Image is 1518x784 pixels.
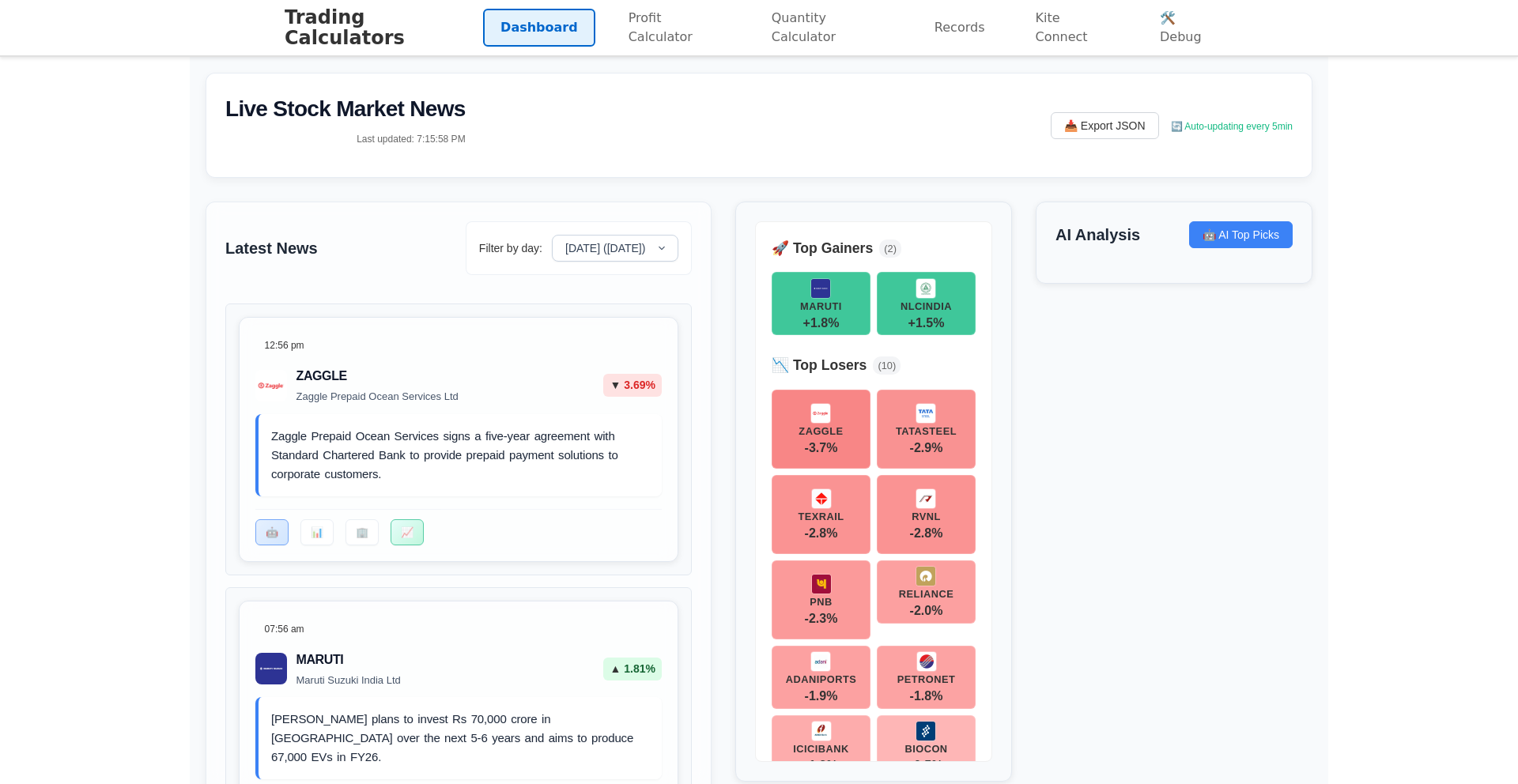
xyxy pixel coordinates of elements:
p: [PERSON_NAME] plans to invest Rs 70,000 crore in [GEOGRAPHIC_DATA] over the next 5-6 years and ai... [271,710,649,767]
img: RELIANCE [916,566,936,586]
p: Zaggle Prepaid Ocean Services Ltd [296,389,459,405]
h3: Latest News [225,236,318,260]
img: TEXRAIL [811,488,832,509]
div: BIOCON [904,744,947,755]
span: ▼ [610,377,621,394]
div: PNB [810,597,833,608]
span: -1.9 % [805,690,838,703]
div: TATASTEEL [896,427,957,437]
span: -2.8 % [805,527,838,540]
button: 🤖 AI Top Picks [1189,221,1293,248]
button: ADANIPORTSADANIPORTS-1.9% [772,646,870,709]
button: 📥 Export JSON [1051,112,1159,139]
button: ZAGGLEZAGGLE-3.7% [772,390,870,469]
div: TEXRAIL [798,512,844,522]
span: 12:56 pm [265,338,304,352]
div: PETRONET [897,675,956,685]
span: + 1.5 % [908,317,945,330]
button: RELIANCERELIANCE-2.0% [877,560,976,624]
span: -2.9 % [910,442,943,454]
div: ADANIPORTS [786,675,857,685]
button: RVNLRVNL-2.8% [877,475,976,554]
h4: 📉 Top Losers [772,355,867,375]
h3: ZAGGLE [296,367,459,386]
button: TEXRAILTEXRAIL-2.8% [772,475,870,554]
span: + 1.8 % [803,317,840,330]
p: Zaggle Prepaid Ocean Services signs a five-year agreement with Standard Chartered Bank to provide... [271,427,649,484]
button: PNBPNB-2.3% [772,560,870,639]
button: 🏢 [346,519,379,545]
div: RVNL [912,512,941,522]
a: Dashboard [483,9,595,47]
button: BIOCONBIOCON-0.5% [877,715,976,778]
span: ( 10 ) [873,356,901,375]
p: Maruti Suzuki India Ltd [296,673,401,688]
div: NLCINDIA [901,302,952,312]
div: 3.69 % [603,374,662,397]
h2: Live Stock Market News [225,92,466,126]
img: RVNL [916,488,936,509]
img: ICICIBANK [811,721,832,741]
img: TATASTEEL [916,403,936,424]
button: MARUTIMARUTI+1.8% [772,272,870,335]
h3: MARUTI [296,650,401,669]
p: Last updated: 7:15:58 PM [225,132,466,146]
img: BIOCON [916,721,936,741]
span: 🔄 Auto-updating every 5min [1171,121,1293,132]
span: -2.8 % [910,527,943,540]
div: ICICIBANK [793,744,849,755]
img: ADANIPORTS [810,651,831,672]
button: 🤖 [255,519,289,545]
button: 📊 [300,519,334,545]
span: -2.3 % [805,612,838,625]
span: ▲ [610,661,621,677]
h4: 🚀 Top Gainers [772,238,873,258]
button: TATASTEELTATASTEEL-2.9% [877,390,976,469]
button: PETRONETPETRONET-1.8% [877,646,976,709]
div: ZAGGLE [799,427,843,437]
label: Filter by day: [479,240,542,257]
img: Maruti Suzuki India Ltd [255,653,287,684]
img: Zaggle Prepaid Ocean Services Ltd [255,370,287,401]
img: PETRONET [916,651,937,672]
a: Records [917,9,1003,47]
h1: Trading Calculators [285,7,483,49]
span: -1.8 % [910,690,943,703]
span: 07:56 am [265,622,304,636]
img: NLCINDIA [916,278,936,299]
button: ICICIBANKICICIBANK-1.2% [772,715,870,778]
span: -2.0 % [910,605,943,617]
button: NLCINDIANLCINDIA+1.5% [877,272,976,335]
span: ( 2 ) [879,239,901,258]
span: -0.5 % [910,759,943,772]
img: PNB [811,574,832,594]
span: -1.2 % [805,759,838,772]
img: ZAGGLE [810,403,831,424]
button: 📈 [391,519,424,545]
span: -3.7 % [805,442,838,454]
div: 1.81 % [603,658,662,680]
div: MARUTI [800,302,842,312]
img: MARUTI [810,278,831,299]
div: RELIANCE [899,590,953,600]
h3: AI Analysis [1055,223,1140,247]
